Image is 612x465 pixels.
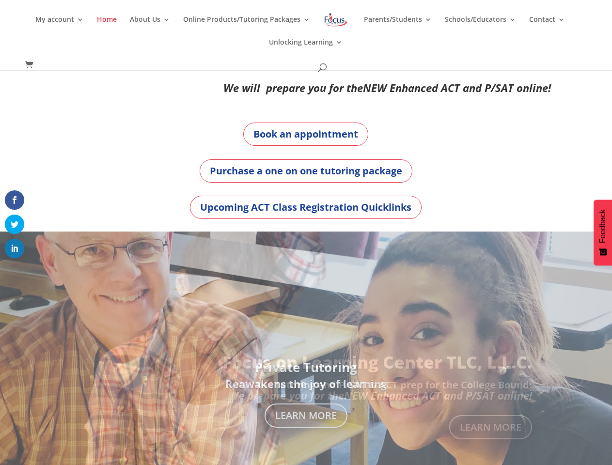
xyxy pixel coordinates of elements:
[183,16,310,39] a: Online Products/Tutoring Packages
[529,16,565,39] a: Contact
[97,16,117,39] a: Home
[445,16,516,39] a: Schools/Educators
[223,80,363,95] em: We will prepare you for the
[269,39,343,62] a: Unlocking Learning
[243,123,368,146] a: Book an appointment
[323,11,348,29] img: Focus on Learning
[598,209,607,243] span: Feedback
[363,80,551,95] em: NEW Enhanced ACT and P/SAT online!
[130,16,170,39] a: About Us
[200,159,412,183] a: Purchase a one on one tutoring package
[190,196,422,219] a: Upcoming ACT Class Registration Quicklinks
[35,16,84,39] a: My account
[225,376,387,391] b: Reawakens the joy of learning
[265,403,347,428] a: Learn More
[594,200,612,265] button: Feedback - Show survey
[255,358,357,376] strong: Private Tutoring
[364,16,432,39] a: Parents/Students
